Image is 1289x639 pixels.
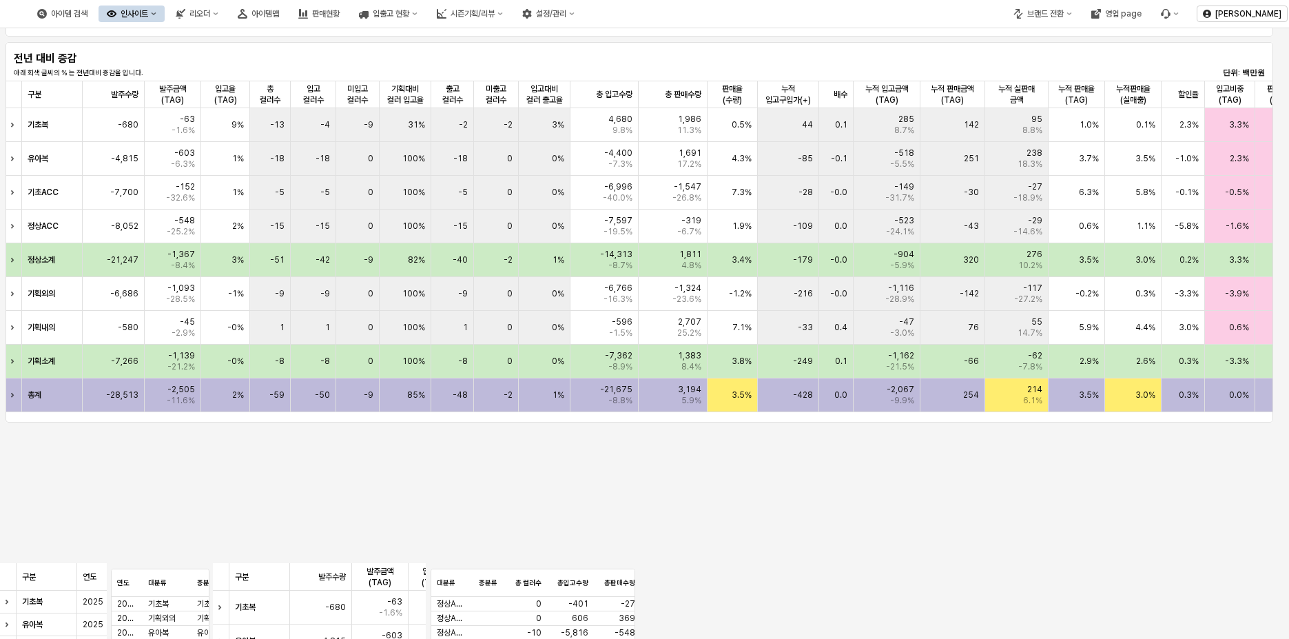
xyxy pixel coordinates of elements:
[678,316,701,327] span: 2,707
[28,255,55,265] strong: 정상소계
[732,187,752,198] span: 7.3%
[28,289,55,298] strong: 기획외의
[290,6,348,22] div: 판매현황
[1210,83,1249,105] span: 입고비중(TAG)
[612,125,632,136] span: 9.8%
[1136,356,1155,367] span: 2.6%
[229,6,287,22] div: 아이템맵
[763,83,813,105] span: 누적 입고구입가(+)
[1018,327,1042,338] span: 14.7%
[6,243,23,276] div: Expand row
[894,215,914,226] span: -523
[834,89,847,100] span: 배수
[1161,67,1265,79] p: 단위: 백만원
[118,119,138,130] span: -680
[402,322,425,333] span: 100%
[834,221,847,232] span: 0.0
[312,9,340,19] div: 판매현황
[830,254,847,265] span: -0.0
[270,153,285,164] span: -18
[894,181,914,192] span: -149
[552,119,564,130] span: 3%
[1179,356,1199,367] span: 0.3%
[504,254,513,265] span: -2
[885,294,914,305] span: -28.9%
[316,221,330,232] span: -15
[458,288,468,299] span: -9
[793,254,813,265] span: -179
[604,283,632,294] span: -6,766
[148,578,167,587] span: 대분류
[605,350,632,361] span: -7,362
[275,288,285,299] span: -9
[408,254,425,265] span: 82%
[1027,148,1042,159] span: 238
[197,578,216,587] span: 중분류
[1229,119,1249,130] span: 3.3%
[504,119,513,130] span: -2
[830,288,847,299] span: -0.0
[1135,254,1155,265] span: 3.0%
[793,356,813,367] span: -249
[453,221,468,232] span: -15
[6,142,23,175] div: Expand row
[6,345,23,378] div: Expand row
[557,578,588,587] span: 총입고수량
[1226,221,1249,232] span: -1.6%
[894,125,914,136] span: 8.7%
[830,187,847,198] span: -0.0
[479,83,513,105] span: 미출고 컬러수
[167,283,195,294] span: -1,093
[166,192,195,203] span: -32.6%
[316,153,330,164] span: -18
[1031,114,1042,125] span: 95
[14,52,223,65] h5: 전년 대비 증감
[231,119,244,130] span: 9%
[1013,192,1042,203] span: -18.9%
[674,181,701,192] span: -1,547
[368,322,373,333] span: 0
[1023,283,1042,294] span: -117
[1083,6,1150,22] button: 영업 page
[732,119,752,130] span: 0.5%
[732,153,752,164] span: 4.3%
[28,154,48,163] strong: 유아복
[351,6,426,22] button: 입출고 현황
[679,249,701,260] span: 1,811
[604,294,632,305] span: -16.3%
[604,148,632,159] span: -4,400
[596,89,632,100] span: 총 입고수량
[1080,119,1099,130] span: 1.0%
[385,83,425,105] span: 기획대비 컬러 입고율
[99,6,165,22] button: 인사이트
[899,316,914,327] span: -47
[960,288,979,299] span: -142
[6,210,23,243] div: Expand row
[1027,9,1064,19] div: 브랜드 전환
[213,591,231,624] div: Expand row
[364,254,373,265] span: -9
[402,221,425,232] span: 100%
[22,571,36,582] span: 구분
[451,9,495,19] div: 시즌기획/리뷰
[437,578,455,587] span: 대분류
[1079,221,1099,232] span: 0.6%
[678,114,701,125] span: 1,986
[166,294,195,305] span: -28.5%
[458,356,468,367] span: -8
[270,254,285,265] span: -51
[368,288,373,299] span: 0
[507,356,513,367] span: 0
[180,114,195,125] span: -63
[835,119,847,130] span: 0.1
[894,148,914,159] span: -518
[604,226,632,237] span: -19.5%
[270,221,285,232] span: -15
[612,316,632,327] span: -596
[453,153,468,164] span: -18
[167,6,227,22] div: 리오더
[1225,356,1249,367] span: -3.3%
[1175,153,1199,164] span: -1.0%
[6,311,23,344] div: Expand row
[553,254,564,265] span: 1%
